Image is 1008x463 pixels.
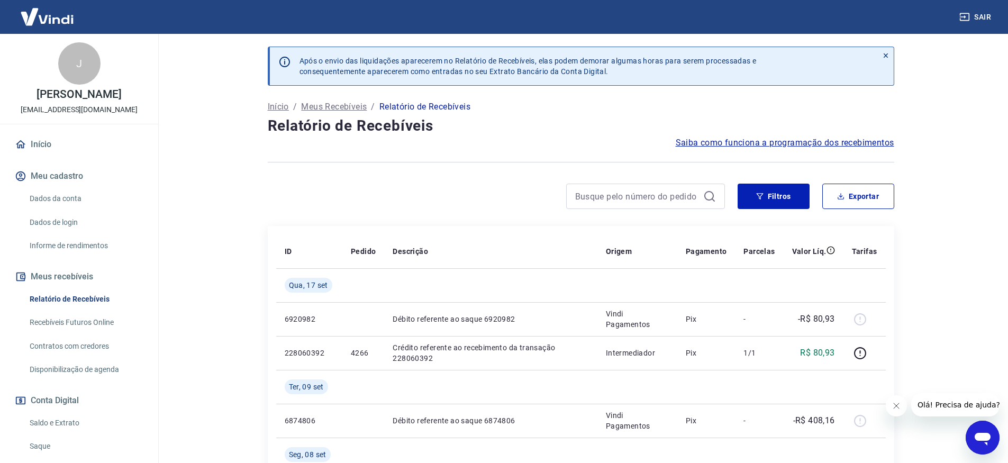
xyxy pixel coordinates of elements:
[738,184,810,209] button: Filtros
[966,421,1000,455] iframe: Botão para abrir a janela de mensagens
[13,133,146,156] a: Início
[957,7,995,27] button: Sair
[676,137,894,149] a: Saiba como funciona a programação dos recebimentos
[268,115,894,137] h4: Relatório de Recebíveis
[793,414,835,427] p: -R$ 408,16
[13,389,146,412] button: Conta Digital
[886,395,907,416] iframe: Fechar mensagem
[379,101,470,113] p: Relatório de Recebíveis
[25,188,146,210] a: Dados da conta
[268,101,289,113] a: Início
[285,348,334,358] p: 228060392
[13,165,146,188] button: Meu cadastro
[575,188,699,204] input: Busque pelo número do pedido
[25,312,146,333] a: Recebíveis Futuros Online
[351,348,376,358] p: 4266
[911,393,1000,416] iframe: Mensagem da empresa
[25,435,146,457] a: Saque
[6,7,89,16] span: Olá! Precisa de ajuda?
[13,265,146,288] button: Meus recebíveis
[792,246,827,257] p: Valor Líq.
[289,382,324,392] span: Ter, 09 set
[393,314,589,324] p: Débito referente ao saque 6920982
[13,1,81,33] img: Vindi
[686,415,727,426] p: Pix
[686,246,727,257] p: Pagamento
[285,415,334,426] p: 6874806
[351,246,376,257] p: Pedido
[25,359,146,380] a: Disponibilização de agenda
[289,449,326,460] span: Seg, 08 set
[25,335,146,357] a: Contratos com credores
[822,184,894,209] button: Exportar
[686,348,727,358] p: Pix
[25,412,146,434] a: Saldo e Extrato
[289,280,328,290] span: Qua, 17 set
[25,288,146,310] a: Relatório de Recebíveis
[743,415,775,426] p: -
[743,314,775,324] p: -
[37,89,121,100] p: [PERSON_NAME]
[743,348,775,358] p: 1/1
[293,101,297,113] p: /
[800,347,834,359] p: R$ 80,93
[285,314,334,324] p: 6920982
[606,308,669,330] p: Vindi Pagamentos
[21,104,138,115] p: [EMAIL_ADDRESS][DOMAIN_NAME]
[301,101,367,113] a: Meus Recebíveis
[606,348,669,358] p: Intermediador
[393,246,428,257] p: Descrição
[299,56,757,77] p: Após o envio das liquidações aparecerem no Relatório de Recebíveis, elas podem demorar algumas ho...
[393,342,589,364] p: Crédito referente ao recebimento da transação 228060392
[686,314,727,324] p: Pix
[393,415,589,426] p: Débito referente ao saque 6874806
[285,246,292,257] p: ID
[743,246,775,257] p: Parcelas
[58,42,101,85] div: J
[606,410,669,431] p: Vindi Pagamentos
[798,313,835,325] p: -R$ 80,93
[25,235,146,257] a: Informe de rendimentos
[25,212,146,233] a: Dados de login
[606,246,632,257] p: Origem
[371,101,375,113] p: /
[852,246,877,257] p: Tarifas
